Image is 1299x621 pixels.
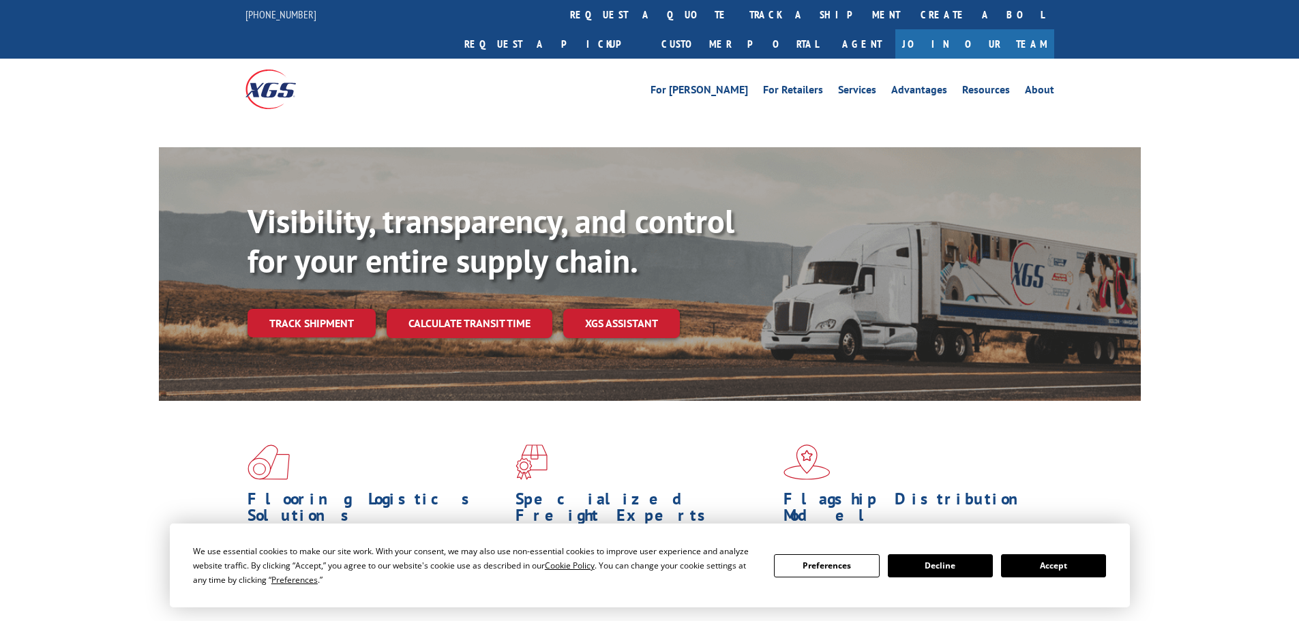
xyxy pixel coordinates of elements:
[895,29,1054,59] a: Join Our Team
[1001,554,1106,577] button: Accept
[248,309,376,337] a: Track shipment
[193,544,758,587] div: We use essential cookies to make our site work. With your consent, we may also use non-essential ...
[828,29,895,59] a: Agent
[1025,85,1054,100] a: About
[838,85,876,100] a: Services
[891,85,947,100] a: Advantages
[962,85,1010,100] a: Resources
[271,574,318,586] span: Preferences
[248,444,290,480] img: xgs-icon-total-supply-chain-intelligence-red
[651,29,828,59] a: Customer Portal
[774,554,879,577] button: Preferences
[888,554,993,577] button: Decline
[245,7,316,21] a: [PHONE_NUMBER]
[454,29,651,59] a: Request a pickup
[763,85,823,100] a: For Retailers
[545,560,595,571] span: Cookie Policy
[651,85,748,100] a: For [PERSON_NAME]
[783,491,1041,530] h1: Flagship Distribution Model
[783,444,831,480] img: xgs-icon-flagship-distribution-model-red
[248,491,505,530] h1: Flooring Logistics Solutions
[387,309,552,338] a: Calculate transit time
[563,309,680,338] a: XGS ASSISTANT
[248,200,734,282] b: Visibility, transparency, and control for your entire supply chain.
[516,491,773,530] h1: Specialized Freight Experts
[516,444,548,480] img: xgs-icon-focused-on-flooring-red
[170,524,1130,607] div: Cookie Consent Prompt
